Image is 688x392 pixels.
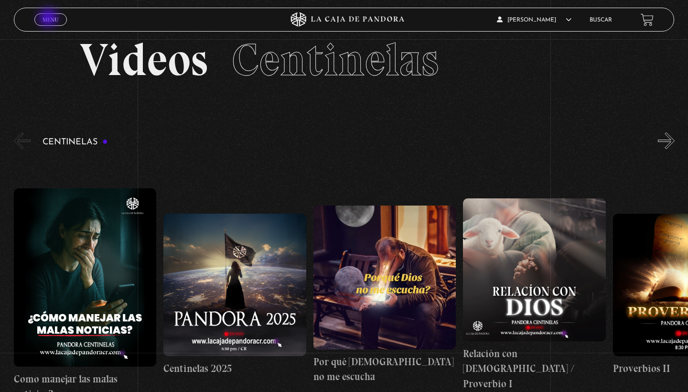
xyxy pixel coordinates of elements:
[590,17,612,23] a: Buscar
[43,138,108,147] h3: Centinelas
[641,13,654,26] a: View your shopping cart
[14,132,31,149] button: Previous
[313,354,456,384] h4: Por qué [DEMOGRAPHIC_DATA] no me escucha
[40,25,62,32] span: Cerrar
[43,17,58,22] span: Menu
[463,346,606,392] h4: Relación con [DEMOGRAPHIC_DATA] / Proverbio I
[658,132,675,149] button: Next
[232,33,439,87] span: Centinelas
[497,17,571,23] span: [PERSON_NAME]
[80,37,608,83] h2: Videos
[163,361,306,376] h4: Centinelas 2025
